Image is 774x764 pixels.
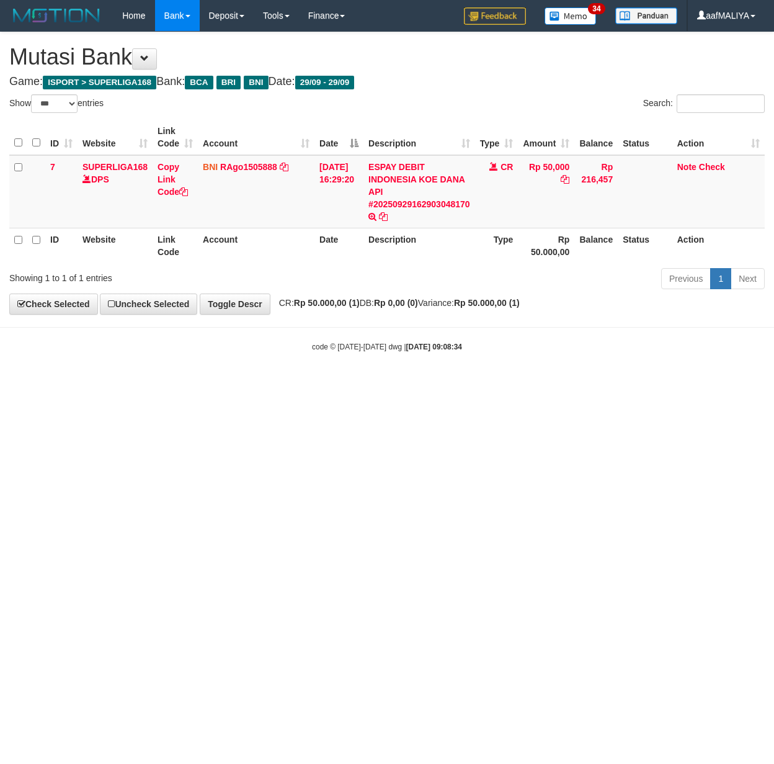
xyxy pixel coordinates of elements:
[153,228,198,263] th: Link Code
[9,76,765,88] h4: Game: Bank: Date:
[518,120,574,155] th: Amount: activate to sort column ascending
[31,94,78,113] select: Showentries
[312,343,462,351] small: code © [DATE]-[DATE] dwg |
[615,7,677,24] img: panduan.png
[574,228,618,263] th: Balance
[672,228,765,263] th: Action
[731,268,765,289] a: Next
[216,76,241,89] span: BRI
[374,298,418,308] strong: Rp 0,00 (0)
[475,228,518,263] th: Type
[454,298,520,308] strong: Rp 50.000,00 (1)
[100,294,197,315] a: Uncheck Selected
[618,228,672,263] th: Status
[153,120,198,155] th: Link Code: activate to sort column ascending
[379,212,388,222] a: Copy ESPAY DEBIT INDONESIA KOE DANA API #20250929162903048170 to clipboard
[220,162,277,172] a: RAgo1505888
[295,76,355,89] span: 29/09 - 29/09
[464,7,526,25] img: Feedback.jpg
[574,155,618,228] td: Rp 216,457
[363,228,475,263] th: Description
[244,76,268,89] span: BNI
[45,120,78,155] th: ID: activate to sort column ascending
[406,343,462,351] strong: [DATE] 09:08:34
[363,120,475,155] th: Description: activate to sort column ascending
[643,94,765,113] label: Search:
[661,268,711,289] a: Previous
[78,120,153,155] th: Website: activate to sort column ascending
[677,162,696,172] a: Note
[9,6,104,25] img: MOTION_logo.png
[9,45,765,70] h1: Mutasi Bank
[185,76,213,89] span: BCA
[9,267,313,284] div: Showing 1 to 1 of 1 entries
[9,294,98,315] a: Check Selected
[314,120,363,155] th: Date: activate to sort column descending
[518,155,574,228] td: Rp 50,000
[45,228,78,263] th: ID
[545,7,597,25] img: Button%20Memo.svg
[43,76,156,89] span: ISPORT > SUPERLIGA168
[710,268,731,289] a: 1
[78,155,153,228] td: DPS
[82,162,148,172] a: SUPERLIGA168
[518,228,574,263] th: Rp 50.000,00
[9,94,104,113] label: Show entries
[158,162,188,197] a: Copy Link Code
[198,120,314,155] th: Account: activate to sort column ascending
[78,228,153,263] th: Website
[50,162,55,172] span: 7
[314,155,363,228] td: [DATE] 16:29:20
[672,120,765,155] th: Action: activate to sort column ascending
[368,162,470,209] a: ESPAY DEBIT INDONESIA KOE DANA API #20250929162903048170
[588,3,605,14] span: 34
[273,298,520,308] span: CR: DB: Variance:
[198,228,314,263] th: Account
[699,162,725,172] a: Check
[280,162,288,172] a: Copy RAgo1505888 to clipboard
[203,162,218,172] span: BNI
[500,162,513,172] span: CR
[677,94,765,113] input: Search:
[475,120,518,155] th: Type: activate to sort column ascending
[574,120,618,155] th: Balance
[314,228,363,263] th: Date
[294,298,360,308] strong: Rp 50.000,00 (1)
[561,174,569,184] a: Copy Rp 50,000 to clipboard
[200,294,270,315] a: Toggle Descr
[618,120,672,155] th: Status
